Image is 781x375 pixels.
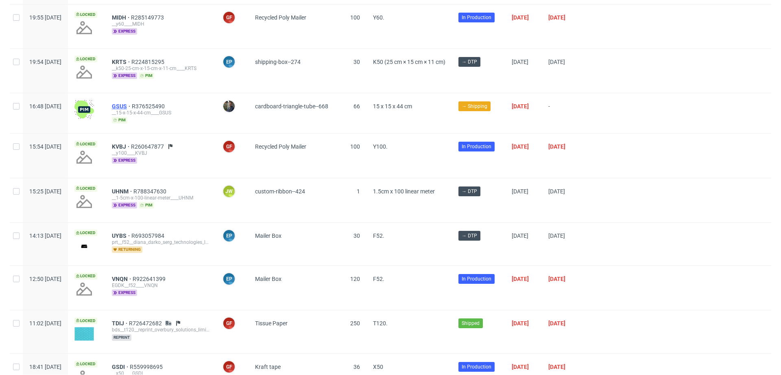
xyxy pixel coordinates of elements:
span: pim [112,117,127,123]
span: Mailer Box [255,232,281,239]
a: UHNM [112,188,133,195]
div: __k50-25-cm-x-15-cm-x-11-cm____KRTS [112,65,209,72]
a: R726472682 [129,320,164,327]
span: 19:54 [DATE] [29,59,61,65]
span: X50 [373,364,383,370]
span: 15 x 15 x 44 cm [373,103,412,110]
img: wHgJFi1I6lmhQAAAABJRU5ErkJggg== [74,100,94,119]
img: version_two_editor_design [74,327,94,341]
span: returning [112,246,142,253]
a: KVBJ [112,143,131,150]
span: 16:48 [DATE] [29,103,61,110]
span: Y100. [373,143,388,150]
span: Recycled Poly Mailer [255,14,306,21]
span: 100 [350,143,360,150]
img: no_design.png [74,279,94,299]
a: R922641399 [133,276,167,282]
a: UYBS [112,232,131,239]
span: 36 [353,364,360,370]
a: R788347630 [133,188,168,195]
div: __y100____KVBJ [112,150,209,156]
span: express [112,72,137,79]
span: [DATE] [512,188,528,195]
span: reprint [112,334,131,341]
span: 15:25 [DATE] [29,188,61,195]
span: express [112,202,137,208]
span: pim [139,202,154,208]
img: version_two_editor_design [74,241,94,252]
span: R260647877 [131,143,166,150]
span: → DTP [462,232,477,239]
span: 30 [353,59,360,65]
span: TDIJ [112,320,129,327]
figcaption: EP [223,273,235,285]
span: express [112,157,137,164]
figcaption: EP [223,56,235,68]
span: In Production [462,143,491,150]
span: In Production [462,363,491,371]
a: R693057984 [131,232,166,239]
span: pim [139,72,154,79]
span: [DATE] [512,103,529,110]
span: cardboard-triangle-tube--668 [255,103,328,110]
span: F52. [373,232,384,239]
span: F52. [373,276,384,282]
span: shipping-box--274 [255,59,301,65]
span: [DATE] [512,14,529,21]
span: express [112,28,137,35]
div: __1-5cm-x-100-linear-meter____UHNM [112,195,209,201]
span: K50 (25 cm × 15 cm × 11 cm) [373,59,445,65]
div: bds__t120__reprint_overbury_solutions_limited__TDIJ [112,327,209,333]
span: - [548,103,578,123]
span: VNQN [112,276,133,282]
span: 120 [350,276,360,282]
span: [DATE] [548,143,565,150]
span: express [112,289,137,296]
span: Locked [74,318,97,324]
figcaption: GF [223,361,235,373]
a: R224815295 [131,59,166,65]
div: EGDK__f52____VNQN [112,282,209,289]
span: 100 [350,14,360,21]
span: Mailer Box [255,276,281,282]
span: 15:54 [DATE] [29,143,61,150]
span: [DATE] [548,276,565,282]
span: 30 [353,232,360,239]
span: GSUS [112,103,132,110]
span: Locked [74,361,97,367]
figcaption: GF [223,12,235,23]
span: → DTP [462,188,477,195]
span: [DATE] [548,188,565,195]
span: R285149773 [131,14,166,21]
span: Kraft tape [255,364,281,370]
a: MIDH [112,14,131,21]
span: Locked [74,141,97,147]
span: [DATE] [548,232,565,239]
span: In Production [462,14,491,21]
span: [DATE] [548,320,565,327]
a: KRTS [112,59,131,65]
span: Y60. [373,14,384,21]
span: [DATE] [548,14,565,21]
a: GSDI [112,364,130,370]
span: [DATE] [548,59,565,65]
span: Locked [74,230,97,236]
span: 12:50 [DATE] [29,276,61,282]
img: no_design.png [74,147,94,167]
figcaption: JW [223,186,235,197]
span: T120. [373,320,388,327]
span: → DTP [462,58,477,66]
span: Recycled Poly Mailer [255,143,306,150]
img: no_design.png [74,192,94,211]
figcaption: EP [223,230,235,241]
span: 18:41 [DATE] [29,364,61,370]
div: prt__f52__diana_darko_serg_technologies_ltd__UYBS [112,239,209,246]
